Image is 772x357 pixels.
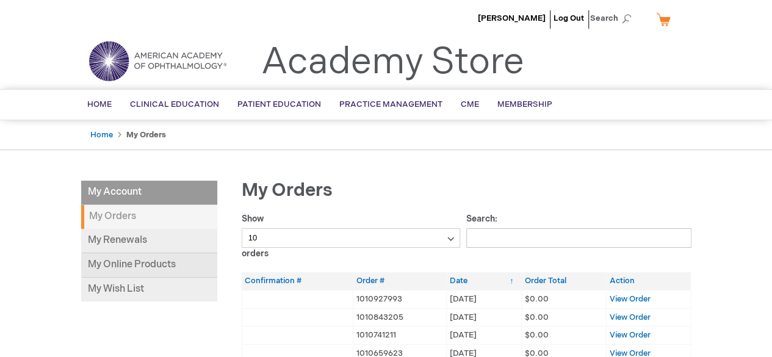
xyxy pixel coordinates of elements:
[339,99,442,109] span: Practice Management
[237,99,321,109] span: Patient Education
[242,214,461,259] label: Show orders
[353,326,447,345] td: 1010741211
[478,13,546,23] a: [PERSON_NAME]
[610,294,651,304] a: View Order
[590,6,637,31] span: Search
[81,229,217,253] a: My Renewals
[461,99,479,109] span: CME
[81,278,217,301] a: My Wish List
[447,308,522,326] td: [DATE]
[522,272,607,290] th: Order Total: activate to sort column ascending
[81,253,217,278] a: My Online Products
[610,312,651,322] a: View Order
[90,130,113,140] a: Home
[497,99,552,109] span: Membership
[525,330,549,340] span: $0.00
[606,272,691,290] th: Action: activate to sort column ascending
[447,290,522,308] td: [DATE]
[466,214,691,243] label: Search:
[353,272,447,290] th: Order #: activate to sort column ascending
[261,40,524,84] a: Academy Store
[610,330,651,340] a: View Order
[126,130,166,140] strong: My Orders
[81,205,217,229] strong: My Orders
[525,312,549,322] span: $0.00
[525,294,549,304] span: $0.00
[466,228,691,248] input: Search:
[554,13,584,23] a: Log Out
[87,99,112,109] span: Home
[353,308,447,326] td: 1010843205
[242,179,333,201] span: My Orders
[242,228,461,248] select: Showorders
[447,326,522,345] td: [DATE]
[130,99,219,109] span: Clinical Education
[447,272,522,290] th: Date: activate to sort column ascending
[242,272,353,290] th: Confirmation #: activate to sort column ascending
[353,290,447,308] td: 1010927993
